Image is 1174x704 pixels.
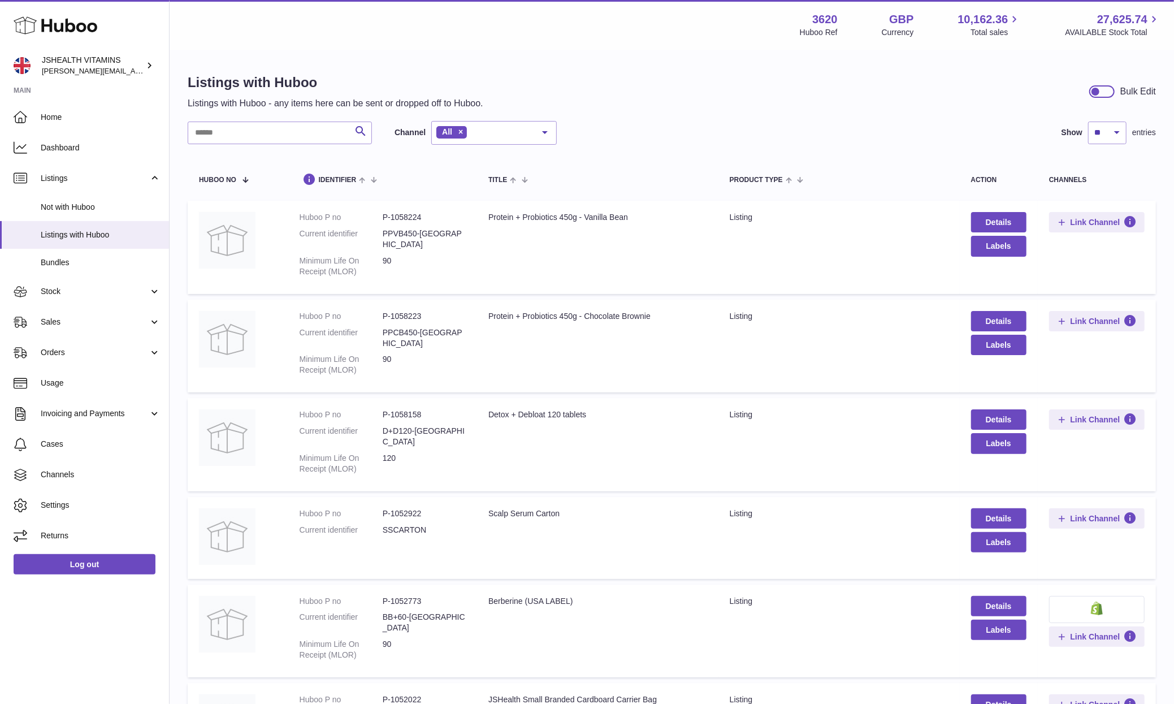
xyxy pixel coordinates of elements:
[800,27,838,38] div: Huboo Ref
[199,409,255,466] img: Detox + Debloat 120 tablets
[1049,176,1145,184] div: channels
[1071,316,1120,326] span: Link Channel
[41,530,161,541] span: Returns
[199,212,255,269] img: Protein + Probiotics 450g - Vanilla Bean
[383,327,466,349] dd: PPCB450-[GEOGRAPHIC_DATA]
[442,127,452,136] span: All
[300,311,383,322] dt: Huboo P no
[41,347,149,358] span: Orders
[41,317,149,327] span: Sales
[1049,409,1145,430] button: Link Channel
[300,612,383,633] dt: Current identifier
[1049,212,1145,232] button: Link Channel
[971,409,1026,430] a: Details
[730,176,783,184] span: Product Type
[971,596,1026,616] a: Details
[488,176,507,184] span: title
[1120,85,1156,98] div: Bulk Edit
[1091,602,1103,615] img: shopify-small.png
[300,212,383,223] dt: Huboo P no
[1071,217,1120,227] span: Link Channel
[300,453,383,474] dt: Minimum Life On Receipt (MLOR)
[958,12,1021,38] a: 10,162.36 Total sales
[300,354,383,375] dt: Minimum Life On Receipt (MLOR)
[488,596,707,607] div: Berberine (USA LABEL)
[300,596,383,607] dt: Huboo P no
[971,335,1026,355] button: Labels
[383,426,466,447] dd: D+D120-[GEOGRAPHIC_DATA]
[1097,12,1147,27] span: 27,625.74
[1049,311,1145,331] button: Link Channel
[383,311,466,322] dd: P-1058223
[1049,627,1145,647] button: Link Channel
[488,409,707,420] div: Detox + Debloat 120 tablets
[971,236,1026,256] button: Labels
[300,525,383,535] dt: Current identifier
[300,639,383,660] dt: Minimum Life On Receipt (MLOR)
[1071,513,1120,524] span: Link Channel
[41,257,161,268] span: Bundles
[383,354,466,375] dd: 90
[383,228,466,250] dd: PPVB450-[GEOGRAPHIC_DATA]
[383,212,466,223] dd: P-1058224
[319,176,357,184] span: identifier
[41,142,161,153] span: Dashboard
[889,12,913,27] strong: GBP
[188,74,483,92] h1: Listings with Huboo
[1065,12,1160,38] a: 27,625.74 AVAILABLE Stock Total
[41,408,149,419] span: Invoicing and Payments
[199,311,255,368] img: Protein + Probiotics 450g - Chocolate Brownie
[300,426,383,447] dt: Current identifier
[730,409,948,420] div: listing
[882,27,914,38] div: Currency
[199,176,236,184] span: Huboo no
[42,66,227,75] span: [PERSON_NAME][EMAIL_ADDRESS][DOMAIN_NAME]
[1132,127,1156,138] span: entries
[383,453,466,474] dd: 120
[958,12,1008,27] span: 10,162.36
[488,311,707,322] div: Protein + Probiotics 450g - Chocolate Brownie
[300,256,383,277] dt: Minimum Life On Receipt (MLOR)
[488,212,707,223] div: Protein + Probiotics 450g - Vanilla Bean
[1049,508,1145,529] button: Link Channel
[812,12,838,27] strong: 3620
[300,327,383,349] dt: Current identifier
[42,55,144,76] div: JSHEALTH VITAMINS
[1071,632,1120,642] span: Link Channel
[41,378,161,388] span: Usage
[14,57,31,74] img: francesca@jshealthvitamins.com
[395,127,426,138] label: Channel
[41,173,149,184] span: Listings
[730,596,948,607] div: listing
[383,508,466,519] dd: P-1052922
[300,409,383,420] dt: Huboo P no
[971,508,1026,529] a: Details
[971,620,1026,640] button: Labels
[41,500,161,511] span: Settings
[383,612,466,633] dd: BB+60-[GEOGRAPHIC_DATA]
[971,212,1026,232] a: Details
[41,202,161,213] span: Not with Huboo
[730,508,948,519] div: listing
[971,311,1026,331] a: Details
[1065,27,1160,38] span: AVAILABLE Stock Total
[730,212,948,223] div: listing
[300,228,383,250] dt: Current identifier
[383,596,466,607] dd: P-1052773
[199,596,255,653] img: Berberine (USA LABEL)
[730,311,948,322] div: listing
[1062,127,1082,138] label: Show
[199,508,255,565] img: Scalp Serum Carton
[971,433,1026,454] button: Labels
[383,256,466,277] dd: 90
[1071,414,1120,425] span: Link Channel
[383,409,466,420] dd: P-1058158
[971,176,1026,184] div: action
[188,97,483,110] p: Listings with Huboo - any items here can be sent or dropped off to Huboo.
[300,508,383,519] dt: Huboo P no
[971,532,1026,552] button: Labels
[41,469,161,480] span: Channels
[41,112,161,123] span: Home
[41,230,161,240] span: Listings with Huboo
[383,639,466,660] dd: 90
